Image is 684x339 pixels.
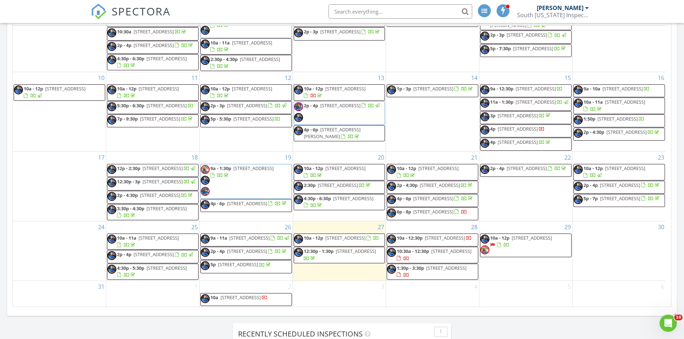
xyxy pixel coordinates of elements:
[107,114,199,127] a: 7p - 9:30p [STREET_ADDRESS]
[480,112,489,121] img: 9af8313847bb478eb5b7674f6f560d5a.jpeg
[397,182,474,188] a: 2p - 4:30p [STREET_ADDRESS]
[490,85,563,92] a: 9a - 12:30p [STREET_ADDRESS]
[200,101,292,114] a: 2p - 3p [STREET_ADDRESS]
[210,235,290,241] a: 9a - 11a [STREET_ADDRESS]
[139,235,179,241] span: [STREET_ADDRESS]
[210,39,272,53] a: 10a - 11a [STREET_ADDRESS]
[490,112,552,119] a: 3p [STREET_ADDRESS]
[490,126,495,132] span: 4p
[304,126,318,133] span: 4p - 6p
[229,235,270,241] span: [STREET_ADDRESS]
[107,191,199,204] a: 2p - 4:30p [STREET_ADDRESS]
[283,221,293,233] a: Go to August 26, 2025
[200,234,292,246] a: 9a - 11a [STREET_ADDRESS]
[583,99,603,105] span: 10a - 11a
[574,195,583,204] img: 9af8313847bb478eb5b7674f6f560d5a.jpeg
[107,102,116,111] img: 9af8313847bb478eb5b7674f6f560d5a.jpeg
[583,182,598,188] span: 2p - 4p
[498,126,538,132] span: [STREET_ADDRESS]
[199,152,293,221] td: Go to August 19, 2025
[507,32,547,38] span: [STREET_ADDRESS]
[227,102,267,109] span: [STREET_ADDRESS]
[304,182,316,188] span: 2:30p
[107,234,199,250] a: 10a - 11a [STREET_ADDRESS]
[117,42,194,48] a: 2p - 4p [STREET_ADDRESS]
[210,85,230,92] span: 10a - 12p
[387,234,478,246] a: 10a - 12:30p [STREET_ADDRESS]
[605,99,645,105] span: [STREET_ADDRESS]
[117,28,187,35] a: 10:30a [STREET_ADDRESS]
[583,99,645,112] a: 10a - 11a [STREET_ADDRESS]
[387,181,478,194] a: 2p - 4:30p [STREET_ADDRESS]
[294,125,385,141] a: 4p - 6p [STREET_ADDRESS][PERSON_NAME]
[140,192,180,198] span: [STREET_ADDRESS]
[294,195,303,204] img: 9af8313847bb478eb5b7674f6f560d5a.jpeg
[201,116,210,124] img: 9af8313847bb478eb5b7674f6f560d5a.jpeg
[583,129,604,135] span: 2p - 4:30p
[656,72,666,84] a: Go to August 16, 2025
[107,116,116,124] img: 9af8313847bb478eb5b7674f6f560d5a.jpeg
[304,102,318,109] span: 2p - 4p
[325,85,366,92] span: [STREET_ADDRESS]
[387,164,478,180] a: 10a - 12p [STREET_ADDRESS]
[513,45,553,52] span: [STREET_ADDRESS]
[318,182,358,188] span: [STREET_ADDRESS]
[479,72,573,152] td: Go to August 15, 2025
[387,85,396,94] img: 9af8313847bb478eb5b7674f6f560d5a.jpeg
[107,192,116,201] img: 9af8313847bb478eb5b7674f6f560d5a.jpeg
[563,221,572,233] a: Go to August 29, 2025
[498,112,538,119] span: [STREET_ADDRESS]
[479,152,573,221] td: Go to August 22, 2025
[606,129,647,135] span: [STREET_ADDRESS]
[200,84,292,100] a: 10a - 12p [STREET_ADDRESS]
[201,200,210,209] img: 9af8313847bb478eb5b7674f6f560d5a.jpeg
[397,165,416,171] span: 10a - 12p
[574,99,583,108] img: 9af8313847bb478eb5b7674f6f560d5a.jpeg
[573,181,665,194] a: 2p - 4p [STREET_ADDRESS]
[376,72,386,84] a: Go to August 13, 2025
[490,45,567,52] a: 5p - 7:30p [STREET_ADDRESS]
[413,208,453,215] span: [STREET_ADDRESS]
[387,195,396,204] img: 9af8313847bb478eb5b7674f6f560d5a.jpeg
[117,85,136,92] span: 10a - 12p
[420,182,460,188] span: [STREET_ADDRESS]
[201,176,210,185] img: 9af8313847bb478eb5b7674f6f560d5a.jpeg
[498,139,538,145] span: [STREET_ADDRESS]
[583,165,645,178] a: 10a - 12p [STREET_ADDRESS]
[143,165,183,171] span: [STREET_ADDRESS]
[201,235,210,244] img: 9af8313847bb478eb5b7674f6f560d5a.jpeg
[387,182,396,191] img: 9af8313847bb478eb5b7674f6f560d5a.jpeg
[14,84,105,100] a: 10a - 12p [STREET_ADDRESS]
[397,165,459,178] a: 10a - 12p [STREET_ADDRESS]
[117,116,194,122] a: 7p - 9:30p [STREET_ADDRESS]
[480,165,489,174] img: 9af8313847bb478eb5b7674f6f560d5a.jpeg
[304,165,366,178] a: 10a - 12p [STREET_ADDRESS]
[480,45,489,54] img: 9af8313847bb478eb5b7674f6f560d5a.jpeg
[573,128,665,141] a: 2p - 4:30p [STREET_ADDRESS]
[480,124,572,137] a: 4p [STREET_ADDRESS]
[232,39,272,46] span: [STREET_ADDRESS]
[490,99,569,105] a: 11a - 1:30p [STREET_ADDRESS]
[480,234,572,257] a: 10a - 12p [STREET_ADDRESS]
[376,152,386,163] a: Go to August 20, 2025
[106,221,200,281] td: Go to August 25, 2025
[397,208,411,215] span: 6p - 8p
[199,72,293,152] td: Go to August 12, 2025
[490,126,545,132] a: 4p [STREET_ADDRESS]
[563,152,572,163] a: Go to August 22, 2025
[190,152,199,163] a: Go to August 18, 2025
[600,182,640,188] span: [STREET_ADDRESS]
[329,4,472,19] input: Search everything...
[146,102,187,109] span: [STREET_ADDRESS]
[117,165,140,171] span: 12p - 2:30p
[583,195,661,202] a: 5p - 7p [STREET_ADDRESS]
[597,116,638,122] span: [STREET_ADDRESS]
[210,200,225,207] span: 4p - 6p
[107,84,199,100] a: 10a - 12p [STREET_ADDRESS]
[397,195,411,202] span: 4p - 6p
[304,102,381,109] a: 2p - 4p [STREET_ADDRESS]
[227,200,267,207] span: [STREET_ADDRESS]
[107,177,199,190] a: 12:30p - 3p [STREET_ADDRESS]
[294,28,303,37] img: 9af8313847bb478eb5b7674f6f560d5a.jpeg
[490,165,504,171] span: 2p - 4p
